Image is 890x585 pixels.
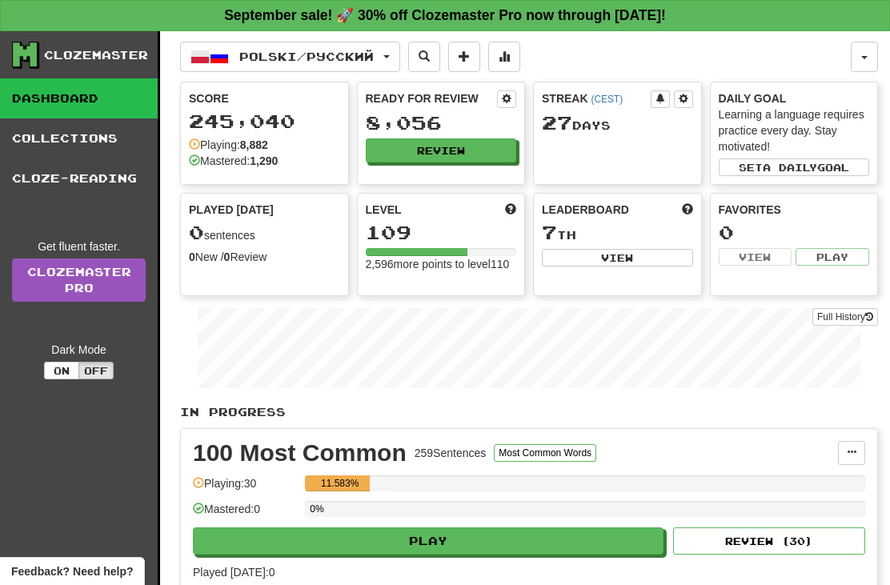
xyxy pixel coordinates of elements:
[542,90,651,106] div: Streak
[189,221,204,243] span: 0
[189,111,340,131] div: 245,040
[488,42,520,72] button: More stats
[193,441,407,465] div: 100 Most Common
[494,444,596,462] button: Most Common Words
[224,7,666,23] strong: September sale! 🚀 30% off Clozemaster Pro now through [DATE]!
[193,527,663,555] button: Play
[366,222,517,242] div: 109
[448,42,480,72] button: Add sentence to collection
[719,158,870,176] button: Seta dailygoal
[189,153,278,169] div: Mastered:
[719,202,870,218] div: Favorites
[763,162,817,173] span: a daily
[189,137,268,153] div: Playing:
[542,221,557,243] span: 7
[673,527,865,555] button: Review (30)
[189,90,340,106] div: Score
[12,258,146,302] a: ClozemasterPro
[44,47,148,63] div: Clozemaster
[44,362,79,379] button: On
[408,42,440,72] button: Search sentences
[682,202,693,218] span: This week in points, UTC
[193,501,297,527] div: Mastered: 0
[224,250,231,263] strong: 0
[240,138,268,151] strong: 8,882
[719,222,870,242] div: 0
[591,94,623,105] a: (CEST)
[542,222,693,243] div: th
[180,42,400,72] button: Polski/Русский
[812,308,878,326] button: Full History
[193,475,297,502] div: Playing: 30
[719,248,792,266] button: View
[239,50,374,63] span: Polski / Русский
[11,563,133,579] span: Open feedback widget
[542,249,693,266] button: View
[366,202,402,218] span: Level
[542,202,629,218] span: Leaderboard
[78,362,114,379] button: Off
[719,90,870,106] div: Daily Goal
[189,249,340,265] div: New / Review
[180,404,878,420] p: In Progress
[366,256,517,272] div: 2,596 more points to level 110
[193,566,275,579] span: Played [DATE]: 0
[189,250,195,263] strong: 0
[719,106,870,154] div: Learning a language requires practice every day. Stay motivated!
[542,111,572,134] span: 27
[250,154,278,167] strong: 1,290
[542,113,693,134] div: Day s
[415,445,487,461] div: 259 Sentences
[366,113,517,133] div: 8,056
[189,202,274,218] span: Played [DATE]
[505,202,516,218] span: Score more points to level up
[796,248,869,266] button: Play
[366,138,517,162] button: Review
[310,475,370,491] div: 11.583%
[12,238,146,254] div: Get fluent faster.
[189,222,340,243] div: sentences
[366,90,498,106] div: Ready for Review
[12,342,146,358] div: Dark Mode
